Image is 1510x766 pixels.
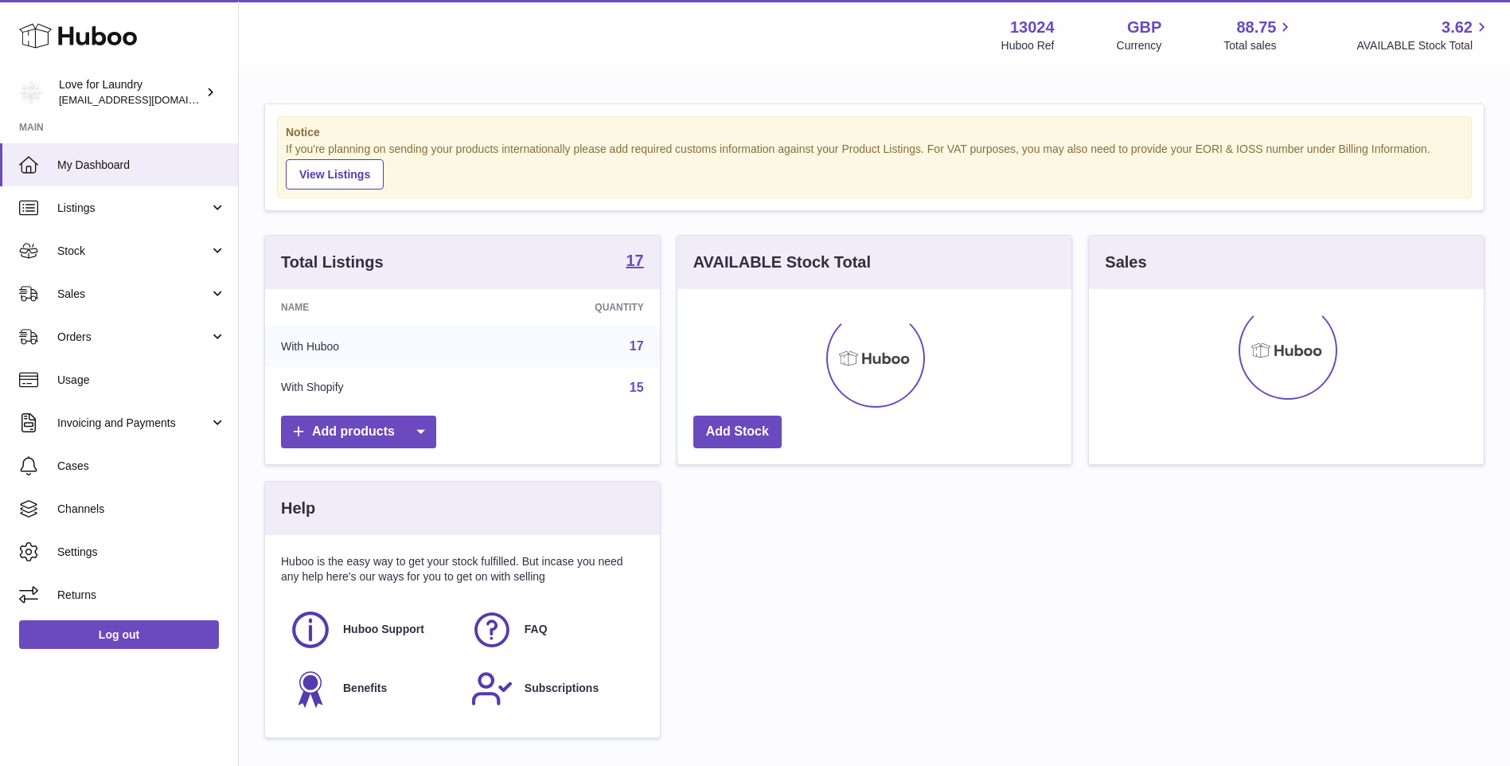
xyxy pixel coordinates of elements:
div: Currency [1117,38,1162,53]
strong: GBP [1127,17,1161,38]
span: Returns [57,588,226,603]
strong: 17 [626,252,643,268]
span: Settings [57,545,226,560]
h3: Help [281,498,315,519]
a: View Listings [286,159,384,190]
span: Listings [57,201,209,216]
span: Subscriptions [525,681,599,696]
a: Benefits [289,667,455,710]
a: Subscriptions [470,667,636,710]
p: Huboo is the easy way to get your stock fulfilled. But incase you need any help here's our ways f... [281,554,644,584]
h3: AVAILABLE Stock Total [693,252,871,273]
a: 17 [626,252,643,272]
div: Huboo Ref [1001,38,1055,53]
th: Name [265,289,478,326]
a: 17 [630,339,644,353]
span: Orders [57,330,209,345]
td: With Shopify [265,367,478,408]
div: If you're planning on sending your products internationally please add required customs informati... [286,142,1463,190]
h3: Sales [1105,252,1146,273]
a: Add Stock [693,416,782,448]
a: 88.75 Total sales [1223,17,1294,53]
th: Quantity [478,289,659,326]
a: Log out [19,620,219,649]
h3: Total Listings [281,252,384,273]
span: Invoicing and Payments [57,416,209,431]
span: Cases [57,459,226,474]
span: AVAILABLE Stock Total [1356,38,1491,53]
a: Add products [281,416,436,448]
span: Huboo Support [343,622,424,637]
span: Sales [57,287,209,302]
a: FAQ [470,608,636,651]
a: 15 [630,381,644,394]
img: info@loveforlaundry.co.uk [19,80,43,104]
span: FAQ [525,622,548,637]
span: Benefits [343,681,387,696]
span: Total sales [1223,38,1294,53]
strong: Notice [286,125,1463,140]
div: Love for Laundry [59,77,202,107]
span: Channels [57,502,226,517]
span: Stock [57,244,209,259]
td: With Huboo [265,326,478,367]
strong: 13024 [1010,17,1055,38]
span: My Dashboard [57,158,226,173]
span: 3.62 [1442,17,1473,38]
span: Usage [57,373,226,388]
a: 3.62 AVAILABLE Stock Total [1356,17,1491,53]
span: [EMAIL_ADDRESS][DOMAIN_NAME] [59,93,234,106]
span: 88.75 [1236,17,1276,38]
a: Huboo Support [289,608,455,651]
